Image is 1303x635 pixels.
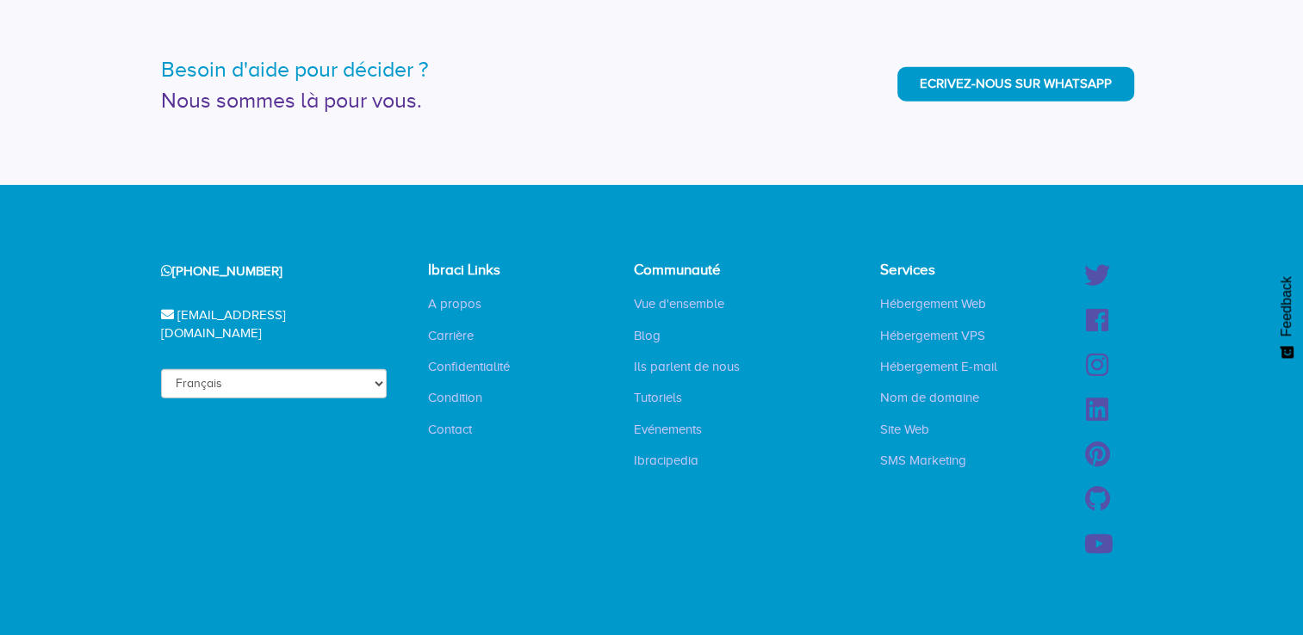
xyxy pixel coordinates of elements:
a: Ecrivez-nous sur WhatsApp [897,67,1134,101]
a: SMS Marketing [867,452,979,469]
div: Nous sommes là pour vous. [161,85,639,116]
a: Blog [621,327,673,344]
a: Site Web [867,421,942,438]
a: Nom de domaine [867,389,992,406]
h4: Ibraci Links [428,262,540,279]
a: Contact [415,421,485,438]
span: Feedback [1279,276,1294,336]
a: Vue d'ensemble [621,295,737,312]
a: A propos [415,295,494,312]
iframe: Drift Widget Chat Controller [1217,549,1282,614]
example-component: Besoin d'aide pour décider ? [161,58,429,81]
a: Hébergement Web [867,295,999,312]
a: Ibracipedia [621,452,711,469]
a: Tutoriels [621,389,695,406]
div: [EMAIL_ADDRESS][DOMAIN_NAME] [140,293,388,356]
a: Evénements [621,421,715,438]
button: Feedback - Afficher l’enquête [1270,259,1303,376]
a: Ils parlent de nous [621,358,753,375]
a: Confidentialité [415,358,523,375]
a: Carrière [415,327,487,344]
h4: Communauté [634,262,753,279]
a: Condition [415,389,495,406]
h4: Services [880,262,1010,279]
a: Hébergement VPS [867,327,998,344]
div: [PHONE_NUMBER] [140,250,388,293]
a: Hébergement E-mail [867,358,1010,375]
